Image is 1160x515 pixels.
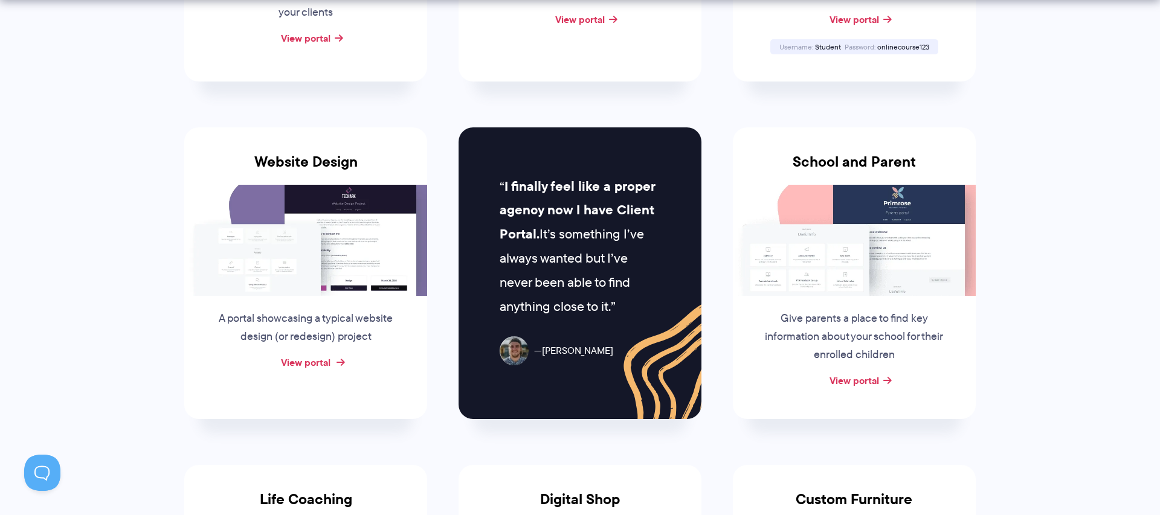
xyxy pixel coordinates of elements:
[830,373,879,388] a: View portal
[500,176,655,245] strong: I finally feel like a proper agency now I have Client Portal.
[214,310,398,346] p: A portal showcasing a typical website design (or redesign) project
[281,355,330,369] a: View portal
[281,31,330,45] a: View portal
[877,42,929,52] span: onlinecourse123
[779,42,813,52] span: Username
[24,455,60,491] iframe: Toggle Customer Support
[830,12,879,27] a: View portal
[184,153,427,185] h3: Website Design
[500,174,660,319] p: It’s something I’ve always wanted but I’ve never been able to find anything close to it.
[555,12,605,27] a: View portal
[762,310,946,364] p: Give parents a place to find key information about your school for their enrolled children
[534,342,613,360] span: [PERSON_NAME]
[815,42,841,52] span: Student
[733,153,976,185] h3: School and Parent
[845,42,875,52] span: Password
